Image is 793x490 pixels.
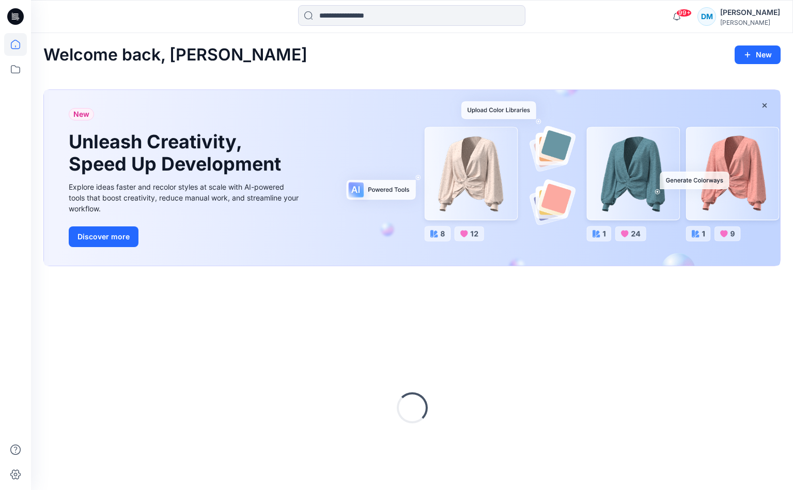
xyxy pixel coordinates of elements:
[735,45,781,64] button: New
[73,108,89,120] span: New
[697,7,716,26] div: DM
[69,131,286,175] h1: Unleash Creativity, Speed Up Development
[69,181,301,214] div: Explore ideas faster and recolor styles at scale with AI-powered tools that boost creativity, red...
[720,19,780,26] div: [PERSON_NAME]
[720,6,780,19] div: [PERSON_NAME]
[676,9,692,17] span: 99+
[43,45,307,65] h2: Welcome back, [PERSON_NAME]
[69,226,138,247] button: Discover more
[69,226,301,247] a: Discover more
